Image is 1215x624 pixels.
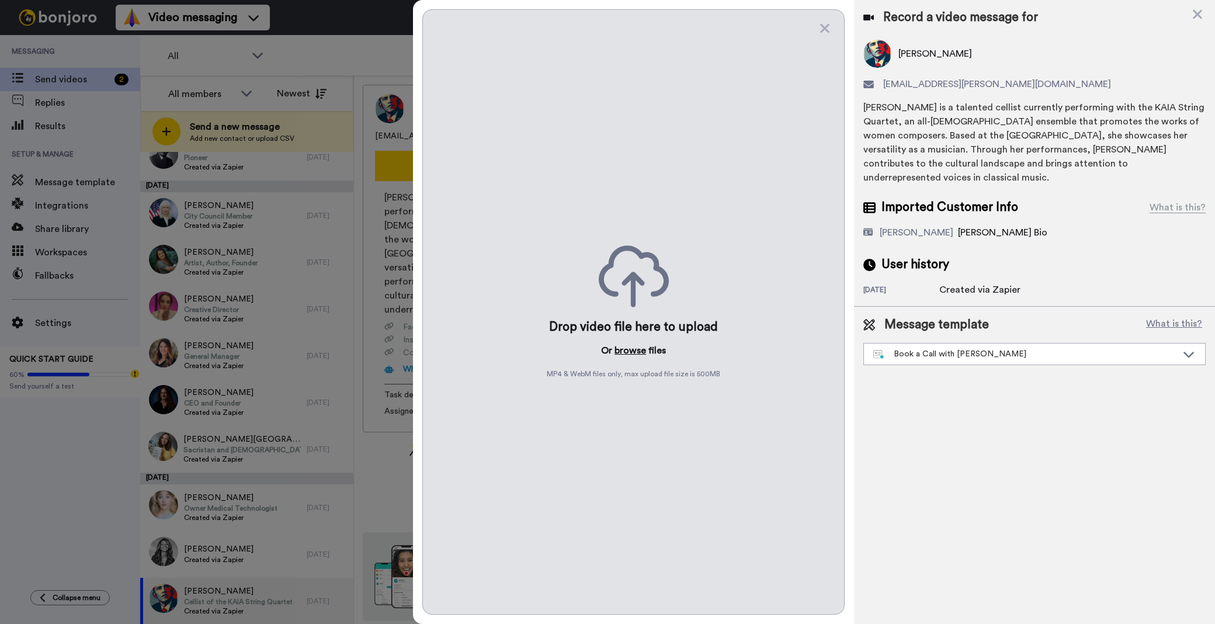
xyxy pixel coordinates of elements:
div: message notification from Grant, 5w ago. Thanks for being with us for 4 months - it's flown by! H... [18,25,216,63]
p: Thanks for being with us for 4 months - it's flown by! How can we make the next 4 months even bet... [51,33,202,45]
button: browse [615,344,646,358]
div: [DATE] [863,285,939,297]
img: nextgen-template.svg [873,350,884,359]
span: [PERSON_NAME] Bio [958,228,1047,237]
button: What is this? [1143,316,1206,334]
span: MP4 & WebM files only, max upload file size is 500 MB [547,369,720,379]
span: User history [881,256,949,273]
p: Message from Grant, sent 5w ago [51,45,202,56]
div: [PERSON_NAME] [880,226,953,240]
span: [EMAIL_ADDRESS][PERSON_NAME][DOMAIN_NAME] [883,77,1111,91]
img: Profile image for Grant [26,35,45,54]
p: Or files [601,344,666,358]
div: What is this? [1150,200,1206,214]
span: Message template [884,316,989,334]
div: Book a Call with [PERSON_NAME] [873,348,1177,360]
div: Drop video file here to upload [549,319,718,335]
div: [PERSON_NAME] is a talented cellist currently performing with the KAIA String Quartet, an all-[DE... [863,100,1206,185]
div: Created via Zapier [939,283,1020,297]
span: Imported Customer Info [881,199,1018,216]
